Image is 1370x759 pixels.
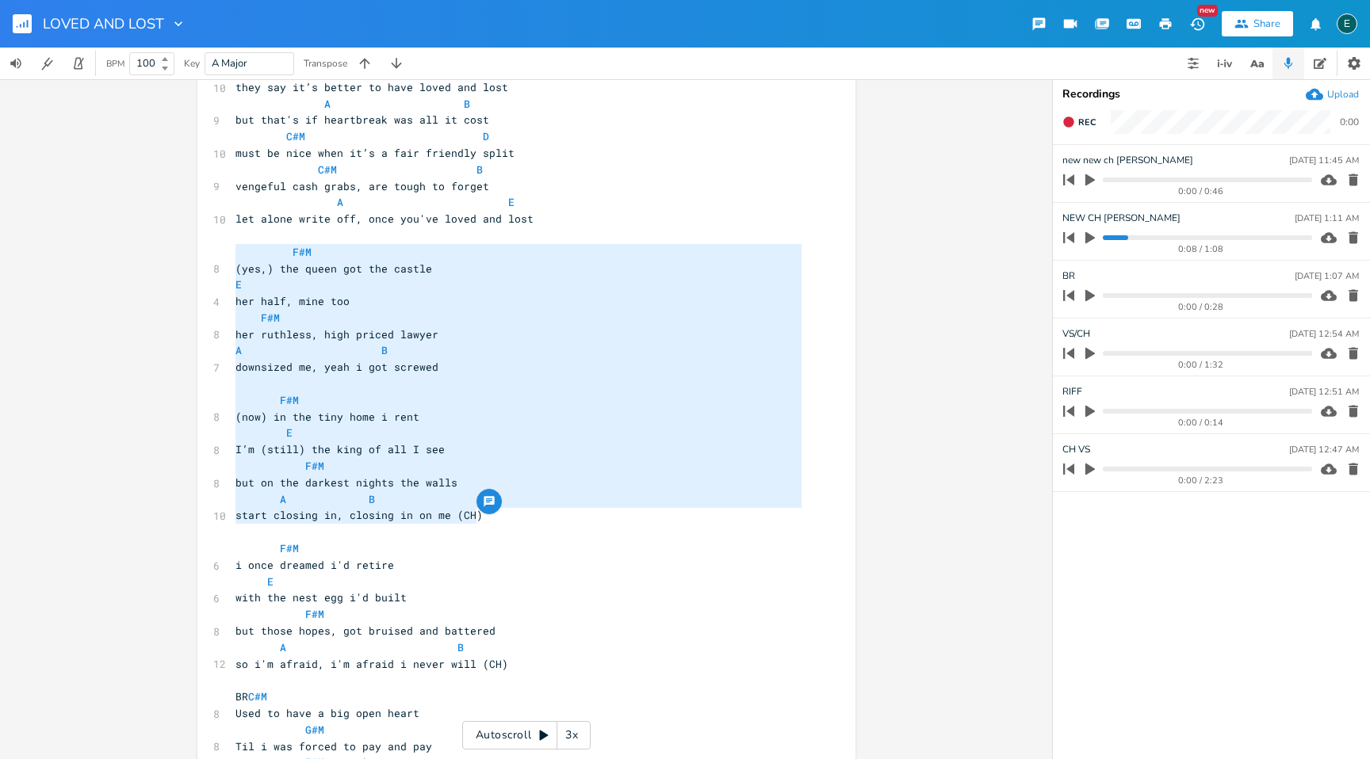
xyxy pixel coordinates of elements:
span: E [267,574,274,589]
span: RIFF [1062,384,1082,399]
div: 0:00 / 0:46 [1090,187,1312,196]
div: 3x [557,721,586,749]
div: Transpose [304,59,347,68]
span: (yes,) the queen got the castle [235,261,432,276]
span: her ruthless, high priced lawyer [235,327,438,341]
div: [DATE] 12:51 AM [1289,387,1359,396]
span: F#M [305,459,324,473]
span: C#M [286,129,305,143]
span: must be nice when it’s a fair friendly split [235,146,515,160]
div: [DATE] 1:07 AM [1295,272,1359,280]
span: i once dreamed i'd retire [235,558,394,572]
span: start closing in, closing in on me (CH) [235,508,483,522]
div: 0:00 / 0:28 [1090,303,1312,311]
span: BR [1062,269,1075,284]
span: VS/CH [1062,326,1090,341]
div: 0:00 / 2:23 [1090,476,1312,485]
div: 0:08 / 1:08 [1090,245,1312,254]
span: B [381,343,388,357]
div: Autoscroll [462,721,591,749]
span: A [324,97,331,111]
div: 0:00 / 0:14 [1090,418,1312,427]
div: Share [1253,17,1280,31]
span: vengeful cash grabs, are tough to forget [235,179,489,193]
span: I’m (still) the king of all I see [235,442,445,456]
span: B [464,97,470,111]
button: Share [1222,11,1293,36]
span: F#M [293,245,312,259]
div: edenmusic [1337,13,1357,34]
div: Recordings [1062,89,1360,100]
span: F#M [280,393,299,407]
div: Upload [1327,88,1359,101]
span: BR [235,689,267,704]
button: E [1337,6,1357,42]
div: [DATE] 11:45 AM [1289,156,1359,165]
span: Rec [1078,116,1096,128]
div: BPM [106,59,124,68]
span: but those hopes, got bruised and battered [235,624,496,638]
div: 0:00 / 1:32 [1090,360,1312,369]
span: F#M [261,311,280,325]
span: A [280,640,286,654]
span: A [235,343,242,357]
span: but on the darkest nights the walls [235,475,457,490]
span: E [286,425,293,440]
button: Rec [1056,109,1102,135]
span: with the nest egg i'd built [235,590,407,605]
span: her half, mine too [235,294,350,308]
span: E [508,195,515,209]
span: so i'm afraid, i'm afraid i never will (CH) [235,657,508,671]
span: A Major [212,56,247,71]
span: F#M [280,541,299,555]
span: C#M [248,689,267,704]
div: 0:00 [1340,117,1359,127]
span: D [483,129,489,143]
span: E [235,277,242,292]
span: F#M [305,607,324,621]
button: Upload [1306,86,1359,103]
span: but that's if heartbreak was all it cost [235,113,489,127]
span: LOVED AND LOST [43,17,164,31]
span: Used to have a big open heart [235,706,419,720]
span: C#M [318,162,337,177]
span: CH VS [1062,442,1090,457]
span: new new ch [PERSON_NAME] [1062,153,1193,168]
span: downsized me, yeah i got screwed [235,360,438,374]
span: B [476,162,483,177]
span: NEW CH [PERSON_NAME] [1062,211,1181,226]
span: (now) in the tiny home i rent [235,410,419,424]
div: Key [184,59,200,68]
span: let alone write off, once you've loved and lost [235,212,534,226]
button: New [1181,10,1213,38]
span: G#M [305,723,324,737]
div: [DATE] 1:11 AM [1295,214,1359,223]
span: A [280,492,286,506]
span: B [369,492,375,506]
span: B [457,640,464,654]
div: [DATE] 12:47 AM [1289,445,1359,454]
span: they say it’s better to have loved and lost [235,80,508,94]
div: New [1197,5,1218,17]
span: A [337,195,343,209]
span: Til i was forced to pay and pay [235,739,432,753]
div: [DATE] 12:54 AM [1289,330,1359,338]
